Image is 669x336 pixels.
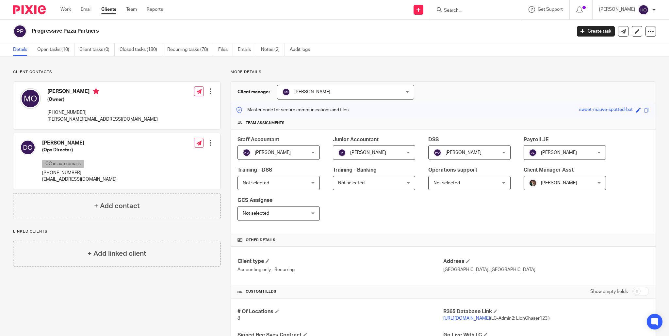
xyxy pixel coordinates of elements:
p: Client contacts [13,69,220,75]
img: svg%3E [338,149,346,157]
span: Client Manager Asst [524,167,574,173]
a: Recurring tasks (78) [167,43,213,56]
img: svg%3E [20,140,36,155]
span: Not selected [338,181,365,185]
h5: (Owner) [47,96,158,103]
a: Clients [101,6,116,13]
span: DSS [428,137,439,142]
i: Primary [93,88,99,95]
a: Open tasks (10) [37,43,74,56]
a: Reports [147,6,163,13]
h4: # Of Locations [237,308,443,315]
h4: [PERSON_NAME] [42,140,117,146]
span: Payroll JE [524,137,549,142]
a: Details [13,43,32,56]
a: Client tasks (0) [79,43,115,56]
p: [PERSON_NAME] [599,6,635,13]
a: Files [218,43,233,56]
a: Closed tasks (180) [120,43,162,56]
img: Profile%20picture%20JUS.JPG [529,179,537,187]
h4: Client type [237,258,443,265]
span: [PERSON_NAME] [446,150,481,155]
a: Team [126,6,137,13]
p: CC in auto emails [42,160,84,168]
h3: Client manager [237,89,270,95]
div: sweet-mauve-spotted-bat [579,106,633,114]
p: [EMAIL_ADDRESS][DOMAIN_NAME] [42,176,117,183]
a: Email [81,6,91,13]
h4: [PERSON_NAME] [47,88,158,96]
a: Audit logs [290,43,315,56]
p: Master code for secure communications and files [236,107,349,113]
h4: CUSTOM FIELDS [237,289,443,294]
a: Create task [577,26,615,37]
input: Search [443,8,502,14]
span: Other details [246,237,275,243]
span: [PERSON_NAME] [294,90,330,94]
img: Pixie [13,5,46,14]
span: Training - Banking [333,167,377,173]
img: svg%3E [243,149,251,157]
span: Team assignments [246,120,285,126]
h4: + Add linked client [88,249,146,259]
span: Not selected [433,181,460,185]
label: Show empty fields [590,288,628,295]
span: Staff Accountant [237,137,279,142]
span: 8 [237,316,240,321]
a: Notes (2) [261,43,285,56]
span: [PERSON_NAME] [541,150,577,155]
p: More details [231,69,656,75]
img: svg%3E [13,24,27,38]
p: [GEOGRAPHIC_DATA], [GEOGRAPHIC_DATA] [443,267,649,273]
img: svg%3E [433,149,441,157]
img: svg%3E [282,88,290,96]
h4: R365 Database Link [443,308,649,315]
span: Get Support [538,7,563,12]
span: GCS Assignee [237,198,272,203]
p: [PERSON_NAME][EMAIL_ADDRESS][DOMAIN_NAME] [47,116,158,123]
p: [PHONE_NUMBER] [42,170,117,176]
p: Accounting only - Recurring [237,267,443,273]
a: Work [60,6,71,13]
p: Linked clients [13,229,220,234]
span: Not selected [243,181,269,185]
p: [PHONE_NUMBER] [47,109,158,116]
span: Junior Accountant [333,137,379,142]
h5: (Ops Director) [42,147,117,153]
h4: Address [443,258,649,265]
h2: Progressive Pizza Partners [32,28,460,35]
span: Operations support [428,167,477,173]
span: (LC-Admin2: LionChaser123!) [443,316,550,321]
span: Not selected [243,211,269,216]
img: svg%3E [638,5,649,15]
a: [URL][DOMAIN_NAME] [443,316,490,321]
span: Training - DSS [237,167,272,173]
a: Emails [238,43,256,56]
span: [PERSON_NAME] [255,150,291,155]
img: svg%3E [20,88,41,109]
img: svg%3E [529,149,537,157]
span: [PERSON_NAME] [350,150,386,155]
span: [PERSON_NAME] [541,181,577,185]
h4: + Add contact [94,201,140,211]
